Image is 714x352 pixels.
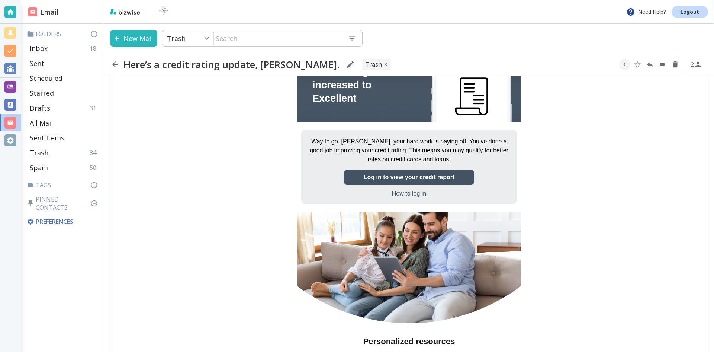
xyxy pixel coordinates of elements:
p: Starred [30,89,54,98]
p: Trash [167,34,186,43]
p: Tags [27,181,101,189]
button: New Mail [110,30,157,47]
p: TRASH [365,60,382,69]
p: All Mail [30,118,53,127]
input: Search [214,31,342,46]
p: Inbox [30,44,48,53]
p: Need Help? [626,7,666,16]
div: Scheduled [27,71,101,86]
div: Spam50 [27,160,101,175]
p: Spam [30,163,48,172]
p: Scheduled [30,74,62,83]
div: All Mail [27,115,101,130]
button: Reply [644,59,656,70]
div: Trash84 [27,145,101,160]
p: Sent [30,59,44,68]
p: 31 [90,104,99,112]
button: Delete [670,59,681,70]
div: Sent [27,56,101,71]
p: Logout [681,9,699,15]
p: Folders [27,30,101,38]
img: bizwise [110,9,140,15]
p: Pinned Contacts [27,195,101,212]
img: BioTech International [146,6,180,18]
img: DashboardSidebarEmail.svg [28,7,37,16]
p: Drafts [30,104,50,112]
p: Sent Items [30,133,64,142]
button: Forward [657,59,668,70]
div: Drafts31 [27,101,101,115]
h2: Email [28,7,58,17]
div: Starred [27,86,101,101]
p: 2 [691,60,694,69]
p: Trash [30,148,48,157]
div: Sent Items [27,130,101,145]
p: 50 [90,164,99,172]
a: Logout [672,6,708,18]
p: 18 [90,44,99,53]
div: Inbox18 [27,41,101,56]
div: Preferences [25,215,101,229]
h2: Here’s a credit rating update, [PERSON_NAME]. [123,58,340,70]
p: 84 [90,149,99,157]
button: See Participants [687,56,705,73]
p: Preferences [27,218,99,226]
